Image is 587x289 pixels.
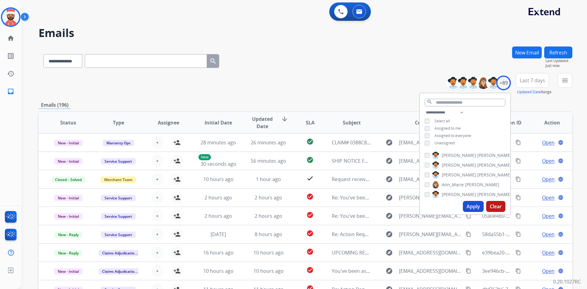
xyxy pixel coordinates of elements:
[306,138,314,145] mat-icon: check_circle
[386,249,393,256] mat-icon: explore
[463,201,484,212] button: Apply
[156,231,159,238] span: +
[332,268,523,274] span: You've been assigned a new service order: a1510c3b-806d-480f-b2e5-4bdb42d3ffdc
[545,63,572,68] span: Just now
[561,77,569,84] mat-icon: menu
[249,115,276,130] span: Updated Date
[517,90,541,94] button: Updated Date
[251,139,286,146] span: 26 minutes ago
[151,228,164,240] button: +
[486,201,505,212] button: Clear
[205,213,232,219] span: 2 hours ago
[2,9,19,26] img: avatar
[205,119,232,126] span: Initial Date
[7,88,14,95] mat-icon: inbox
[386,194,393,201] mat-icon: explore
[101,213,136,220] span: Service Support
[399,139,462,146] span: [EMAIL_ADDRESS][DOMAIN_NAME]
[7,52,14,60] mat-icon: list_alt
[558,268,563,274] mat-icon: language
[101,195,136,201] span: Service Support
[399,212,462,220] span: [PERSON_NAME][EMAIL_ADDRESS][DOMAIN_NAME]
[482,249,575,256] span: e39bea20-8d7d-426f-a934-af30728d890c
[101,176,136,183] span: Merchant Team
[156,267,159,275] span: +
[542,176,555,183] span: Open
[544,46,572,58] button: Refresh
[156,194,159,201] span: +
[386,231,393,238] mat-icon: explore
[542,212,555,220] span: Open
[173,139,181,146] mat-icon: person_add
[101,158,136,165] span: Service Support
[253,249,284,256] span: 10 hours ago
[156,157,159,165] span: +
[466,250,471,255] mat-icon: content_copy
[156,249,159,256] span: +
[54,213,83,220] span: New - Initial
[558,195,563,200] mat-icon: language
[496,76,511,90] div: +89
[332,139,493,146] span: CLAIM# 0388C8BD-F9DE-4103-99F4-4DC1C87364A7, ORDER# 19038075
[466,232,471,237] mat-icon: content_copy
[517,89,552,94] span: Range
[415,119,439,126] span: Customer
[332,157,463,164] span: SHIP NOTICE FOR ORDER #447216 - PO # [PERSON_NAME]
[151,210,164,222] button: +
[512,46,542,58] button: New Email
[173,194,181,201] mat-icon: person_add
[173,249,181,256] mat-icon: person_add
[98,250,140,256] span: Claims Adjudication
[201,139,236,146] span: 28 minutes ago
[201,161,236,167] span: 30 seconds ago
[482,268,576,274] span: 3ee946cb-bcc3-452a-92b7-34349090e0cb
[477,172,511,178] span: [PERSON_NAME]
[515,140,521,145] mat-icon: content_copy
[542,139,555,146] span: Open
[477,152,511,158] span: [PERSON_NAME]
[332,249,418,256] span: UPCOMING REPAIR: Extend Customer
[466,213,471,219] mat-icon: content_copy
[151,173,164,185] button: +
[173,267,181,275] mat-icon: person_add
[542,157,555,165] span: Open
[251,157,286,164] span: 56 minutes ago
[558,232,563,237] mat-icon: language
[306,156,314,164] mat-icon: check_circle
[332,176,512,183] span: Request received] Resolve the issue and log your decision. ͏‌ ͏‌ ͏‌ ͏‌ ͏‌ ͏‌ ͏‌ ͏‌ ͏‌ ͏‌ ͏‌ ͏‌ ͏‌...
[306,119,315,126] span: SLA
[7,70,14,77] mat-icon: history
[39,101,71,109] p: Emails (196)
[558,213,563,219] mat-icon: language
[558,176,563,182] mat-icon: language
[386,176,393,183] mat-icon: explore
[98,268,140,275] span: Claims Adjudication
[256,176,281,183] span: 1 hour ago
[434,140,455,146] span: Unassigned
[466,268,471,274] mat-icon: content_copy
[306,266,314,274] mat-icon: check_circle
[399,194,462,201] span: [PERSON_NAME][EMAIL_ADDRESS][DOMAIN_NAME]
[211,231,226,238] span: [DATE]
[343,119,361,126] span: Subject
[54,158,83,165] span: New - Initial
[545,58,572,63] span: Last Updated:
[442,172,476,178] span: [PERSON_NAME]
[173,212,181,220] mat-icon: person_add
[427,99,432,105] mat-icon: search
[516,73,549,88] button: Last 7 days
[542,194,555,201] span: Open
[465,182,499,188] span: [PERSON_NAME]
[542,249,555,256] span: Open
[558,250,563,255] mat-icon: language
[205,194,232,201] span: 2 hours ago
[558,140,563,145] mat-icon: language
[434,118,450,124] span: Select all
[255,231,282,238] span: 8 hours ago
[151,265,164,277] button: +
[399,267,462,275] span: [EMAIL_ADDRESS][DOMAIN_NAME]
[51,176,85,183] span: Closed – Solved
[542,231,555,238] span: Open
[173,157,181,165] mat-icon: person_add
[558,158,563,164] mat-icon: language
